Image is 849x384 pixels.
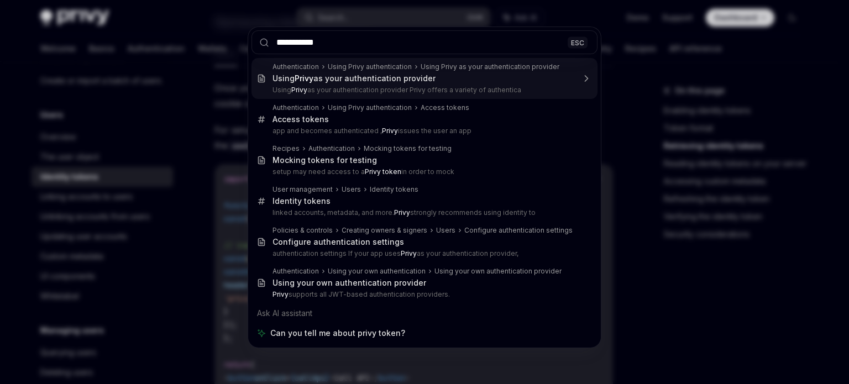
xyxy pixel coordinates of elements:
b: Privy [394,208,410,217]
div: Access tokens [421,103,469,112]
div: Using your own authentication [328,267,426,276]
p: app and becomes authenticated , issues the user an app [272,127,574,135]
b: Privy [382,127,398,135]
b: Privy token [365,167,401,176]
div: Using as your authentication provider [272,73,436,83]
div: Access tokens [272,114,329,124]
div: ESC [568,36,588,48]
div: Recipes [272,144,300,153]
div: Authentication [272,62,319,71]
div: Using Privy authentication [328,103,412,112]
p: Using as your authentication provider Privy offers a variety of authentica [272,86,574,94]
div: Authentication [272,103,319,112]
div: Configure authentication settings [464,226,573,235]
div: Users [436,226,455,235]
p: linked accounts, metadata, and more. strongly recommends using identity to [272,208,574,217]
div: Authentication [272,267,319,276]
b: Privy [272,290,289,298]
div: Users [342,185,361,194]
div: Using Privy as your authentication provider [421,62,559,71]
div: Authentication [308,144,355,153]
b: Privy [291,86,307,94]
p: authentication settings If your app uses as your authentication provider, [272,249,574,258]
div: Identity tokens [272,196,331,206]
b: Privy [295,73,313,83]
div: Mocking tokens for testing [364,144,452,153]
b: Privy [401,249,417,257]
p: setup may need access to a in order to mock [272,167,574,176]
div: User management [272,185,333,194]
div: Ask AI assistant [251,303,598,323]
div: Policies & controls [272,226,333,235]
div: Creating owners & signers [342,226,427,235]
div: Identity tokens [370,185,418,194]
div: Using your own authentication provider [434,267,562,276]
span: Can you tell me about privy token? [270,328,405,339]
div: Using your own authentication provider [272,278,426,288]
p: supports all JWT-based authentication providers. [272,290,574,299]
div: Configure authentication settings [272,237,404,247]
div: Using Privy authentication [328,62,412,71]
div: Mocking tokens for testing [272,155,377,165]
